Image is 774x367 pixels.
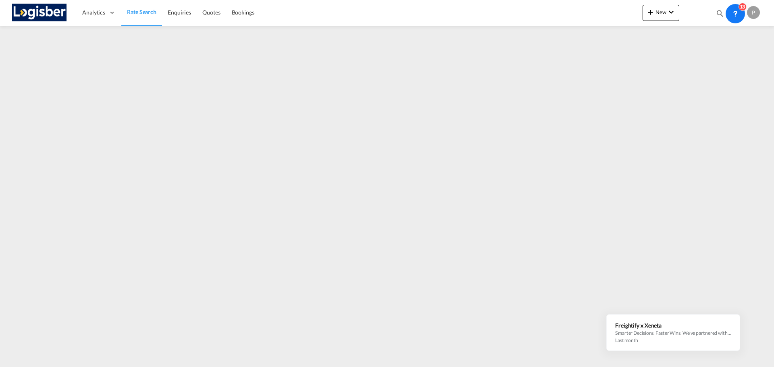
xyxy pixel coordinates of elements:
span: New [646,9,676,15]
md-icon: icon-plus 400-fg [646,7,655,17]
span: Rate Search [127,8,156,15]
img: d7a75e507efd11eebffa5922d020a472.png [12,4,67,22]
span: Bookings [232,9,254,16]
md-icon: icon-chevron-down [666,7,676,17]
span: Quotes [202,9,220,16]
div: icon-magnify [716,9,724,21]
md-icon: icon-magnify [716,9,724,18]
div: P [747,6,760,19]
button: icon-plus 400-fgNewicon-chevron-down [643,5,679,21]
span: Analytics [82,8,105,17]
span: Enquiries [168,9,191,16]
